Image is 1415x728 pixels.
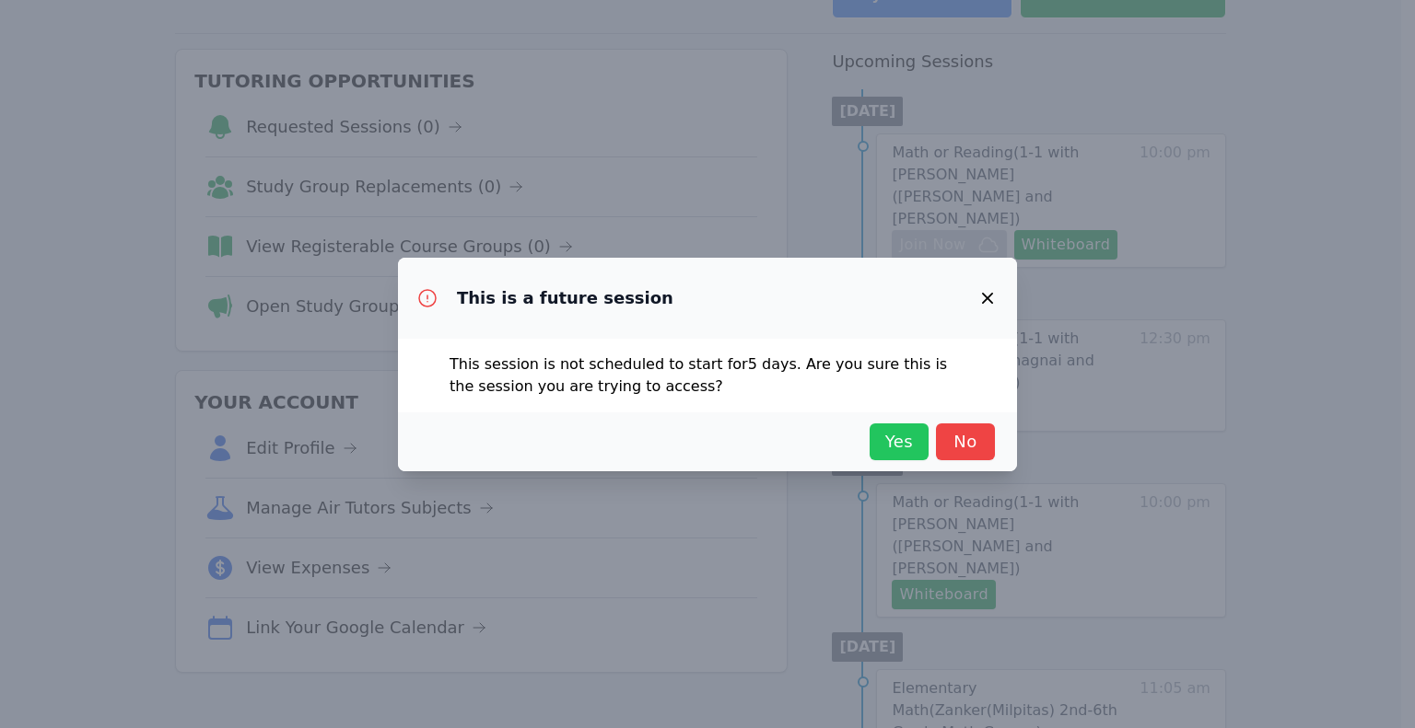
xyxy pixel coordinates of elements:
[936,423,995,460] button: No
[450,353,965,398] p: This session is not scheduled to start for 5 days . Are you sure this is the session you are tryi...
[879,429,919,455] span: Yes
[870,423,929,460] button: Yes
[945,429,986,455] span: No
[457,287,673,309] h3: This is a future session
